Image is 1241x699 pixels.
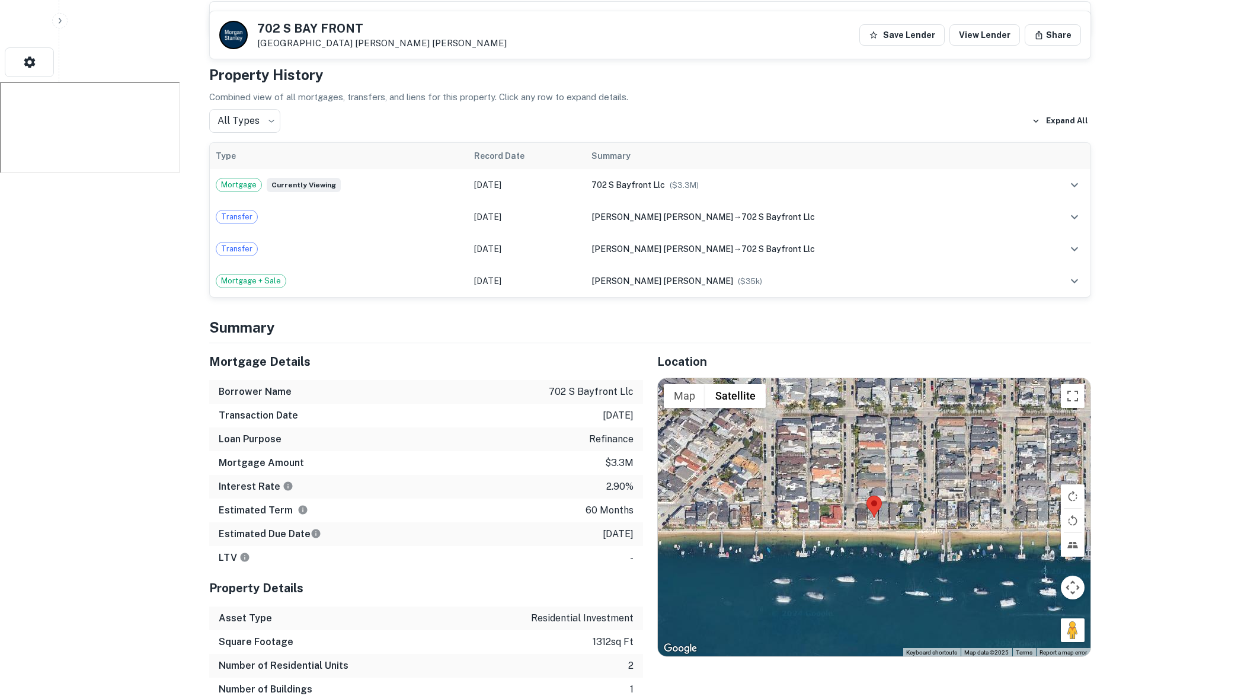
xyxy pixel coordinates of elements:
[216,243,257,255] span: Transfer
[603,408,634,423] p: [DATE]
[468,143,586,169] th: Record Date
[1061,533,1085,557] button: Tilt map
[216,179,261,191] span: Mortgage
[741,244,815,254] span: 702 s bayfront llc
[1040,649,1087,656] a: Report a map error
[257,23,507,34] h5: 702 S BAY FRONT
[661,641,700,656] a: Open this area in Google Maps (opens a new window)
[606,480,634,494] p: 2.90%
[1029,112,1091,130] button: Expand All
[589,432,634,446] p: refinance
[219,682,312,697] h6: Number of Buildings
[219,611,272,625] h6: Asset Type
[1016,649,1032,656] a: Terms (opens in new tab)
[219,635,293,649] h6: Square Footage
[859,24,945,46] button: Save Lender
[219,659,348,673] h6: Number of Residential Units
[586,503,634,518] p: 60 months
[209,353,643,371] h5: Mortgage Details
[741,212,815,222] span: 702 s bayfront llc
[298,505,308,515] svg: Term is based on a standard schedule for this type of loan.
[1025,24,1081,46] button: Share
[630,551,634,565] p: -
[628,659,634,673] p: 2
[219,432,282,446] h6: Loan Purpose
[705,384,766,408] button: Show satellite imagery
[216,211,257,223] span: Transfer
[219,551,250,565] h6: LTV
[591,276,733,286] span: [PERSON_NAME] [PERSON_NAME]
[1064,271,1085,291] button: expand row
[591,212,733,222] span: [PERSON_NAME] [PERSON_NAME]
[216,275,286,287] span: Mortgage + Sale
[210,143,468,169] th: Type
[219,456,304,470] h6: Mortgage Amount
[283,481,293,491] svg: The interest rates displayed on the website are for informational purposes only and may be report...
[219,527,321,541] h6: Estimated Due Date
[1061,618,1085,642] button: Drag Pegman onto the map to open Street View
[664,384,705,408] button: Show street map
[1061,509,1085,532] button: Rotate map counterclockwise
[1182,604,1241,661] iframe: Chat Widget
[219,408,298,423] h6: Transaction Date
[219,503,308,518] h6: Estimated Term
[468,265,586,297] td: [DATE]
[605,456,634,470] p: $3.3m
[209,317,1091,338] h4: Summary
[1064,175,1085,195] button: expand row
[209,579,643,597] h5: Property Details
[355,38,507,48] a: [PERSON_NAME] [PERSON_NAME]
[209,90,1091,104] p: Combined view of all mortgages, transfers, and liens for this property. Click any row to expand d...
[591,180,665,190] span: 702 s bayfront llc
[591,242,1024,256] div: →
[591,210,1024,224] div: →
[906,649,957,657] button: Keyboard shortcuts
[311,528,321,539] svg: Estimate is based on a standard schedule for this type of loan.
[219,480,293,494] h6: Interest Rate
[591,244,733,254] span: [PERSON_NAME] [PERSON_NAME]
[468,201,586,233] td: [DATE]
[1061,576,1085,599] button: Map camera controls
[1061,384,1085,408] button: Toggle fullscreen view
[209,109,280,133] div: All Types
[738,277,762,286] span: ($ 35k )
[661,641,700,656] img: Google
[630,682,634,697] p: 1
[209,64,1091,85] h4: Property History
[657,353,1091,371] h5: Location
[949,24,1020,46] a: View Lender
[468,169,586,201] td: [DATE]
[964,649,1009,656] span: Map data ©2025
[1064,207,1085,227] button: expand row
[549,385,634,399] p: 702 s bayfront llc
[603,527,634,541] p: [DATE]
[267,178,341,192] span: Currently viewing
[257,38,507,49] p: [GEOGRAPHIC_DATA]
[593,635,634,649] p: 1312 sq ft
[531,611,634,625] p: residential investment
[239,552,250,563] svg: LTVs displayed on the website are for informational purposes only and may be reported incorrectly...
[219,385,292,399] h6: Borrower Name
[670,181,699,190] span: ($ 3.3M )
[1064,239,1085,259] button: expand row
[1061,484,1085,508] button: Rotate map clockwise
[468,233,586,265] td: [DATE]
[586,143,1030,169] th: Summary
